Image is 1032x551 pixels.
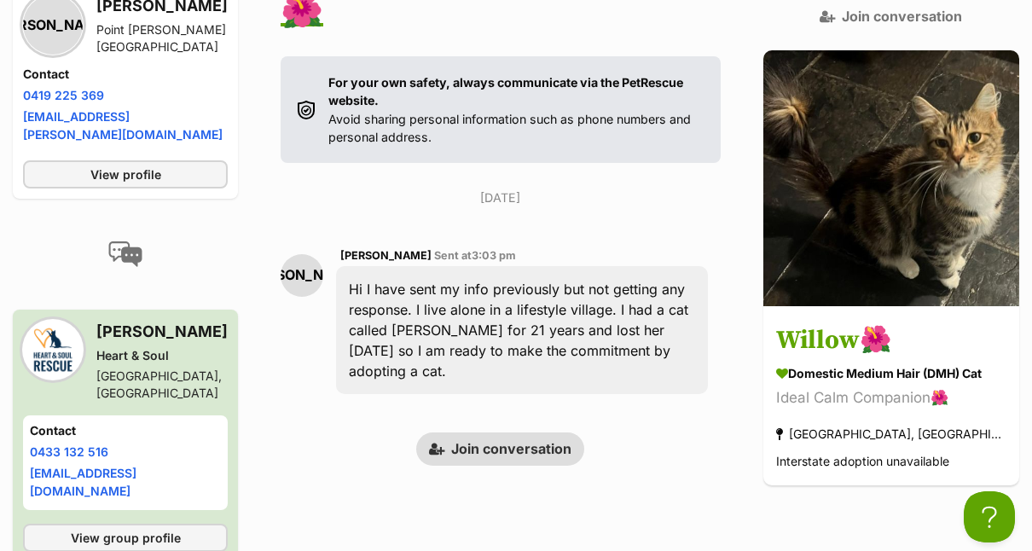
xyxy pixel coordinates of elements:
[23,160,228,188] a: View profile
[763,49,1019,305] img: Willow🌺
[340,249,432,262] span: [PERSON_NAME]
[776,454,949,468] span: Interstate adoption unavailable
[281,254,323,297] div: [PERSON_NAME]
[416,432,584,465] a: Join conversation
[472,249,516,262] span: 3:03 pm
[96,320,228,344] h3: [PERSON_NAME]
[328,75,683,107] strong: For your own safety, always communicate via the PetRescue website.
[776,364,1006,382] div: Domestic Medium Hair (DMH) Cat
[96,368,228,402] div: [GEOGRAPHIC_DATA], [GEOGRAPHIC_DATA]
[336,266,708,394] div: Hi I have sent my info previously but not getting any response. I live alone in a lifestyle villa...
[776,386,1006,409] div: Ideal Calm Companion🌺
[90,165,161,183] span: View profile
[776,322,1006,360] h3: Willow🌺
[964,491,1015,542] iframe: Help Scout Beacon - Open
[281,188,721,206] p: [DATE]
[108,241,142,267] img: conversation-icon-4a6f8262b818ee0b60e3300018af0b2d0b884aa5de6e9bcb8d3d4eeb1a70a7c4.svg
[23,320,83,380] img: Heart & Soul profile pic
[820,9,962,24] a: Join conversation
[23,66,228,83] h4: Contact
[776,422,1006,445] div: [GEOGRAPHIC_DATA], [GEOGRAPHIC_DATA]
[23,109,223,142] a: [EMAIL_ADDRESS][PERSON_NAME][DOMAIN_NAME]
[96,21,228,55] div: Point [PERSON_NAME][GEOGRAPHIC_DATA]
[30,444,108,459] a: 0433 132 516
[434,249,516,262] span: Sent at
[96,347,228,364] div: Heart & Soul
[328,73,704,146] p: Avoid sharing personal information such as phone numbers and personal address.
[23,88,104,102] a: 0419 225 369
[71,529,181,547] span: View group profile
[30,422,221,439] h4: Contact
[30,466,136,498] a: [EMAIL_ADDRESS][DOMAIN_NAME]
[763,309,1019,485] a: Willow🌺 Domestic Medium Hair (DMH) Cat Ideal Calm Companion🌺 [GEOGRAPHIC_DATA], [GEOGRAPHIC_DATA]...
